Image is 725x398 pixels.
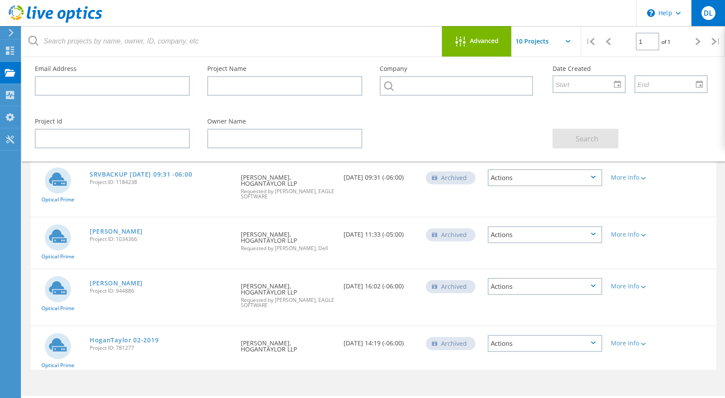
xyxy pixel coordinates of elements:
div: [PERSON_NAME], HOGANTAYLOR LLP [236,269,339,317]
div: Actions [488,278,603,295]
span: of 1 [661,38,671,46]
span: Requested by [PERSON_NAME], EAGLE SOFTWARE [241,189,335,199]
div: More Info [611,283,657,289]
span: Project ID: 1034366 [90,237,232,242]
span: Project ID: 781277 [90,345,232,351]
div: [PERSON_NAME], HOGANTAYLOR LLP [236,326,339,361]
a: [PERSON_NAME] [90,280,143,286]
div: More Info [611,231,657,237]
div: Archived [426,228,475,241]
div: More Info [611,174,657,181]
span: Advanced [470,38,499,44]
span: Optical Prime [41,197,74,202]
span: Optical Prime [41,254,74,259]
label: Company [380,66,535,72]
div: | [707,26,725,57]
div: | [581,26,599,57]
span: Optical Prime [41,363,74,368]
a: Live Optics Dashboard [9,18,102,24]
div: [DATE] 09:31 (-06:00) [339,161,422,189]
a: [PERSON_NAME] [90,228,143,234]
div: Archived [426,337,475,350]
div: [PERSON_NAME], HOGANTAYLOR LLP [236,217,339,260]
label: Project Name [207,66,362,72]
div: Actions [488,335,603,352]
div: [DATE] 14:19 (-06:00) [339,326,422,355]
div: [DATE] 11:33 (-05:00) [339,217,422,246]
label: Owner Name [207,118,362,124]
svg: \n [647,9,655,17]
div: Archived [426,171,475,184]
label: Project Id [35,118,190,124]
a: SRVBACKUP [DATE] 09:31 -06:00 [90,171,192,177]
label: Date Created [553,66,708,72]
span: Search [576,134,598,144]
div: Archived [426,280,475,293]
button: Search [553,129,618,148]
span: Project ID: 944886 [90,288,232,294]
a: HoganTaylor 02-2019 [90,337,158,343]
span: Requested by [PERSON_NAME], Dell [241,246,335,251]
div: Actions [488,169,603,186]
div: Actions [488,226,603,243]
div: [PERSON_NAME], HOGANTAYLOR LLP [236,161,339,208]
span: DL [704,10,713,17]
div: [DATE] 16:02 (-06:00) [339,269,422,298]
label: Email Address [35,66,190,72]
span: Optical Prime [41,306,74,311]
input: End [635,76,701,92]
input: Start [553,76,619,92]
span: Requested by [PERSON_NAME], EAGLE SOFTWARE [241,298,335,308]
span: Project ID: 1184238 [90,180,232,185]
div: More Info [611,340,657,346]
input: Search projects by name, owner, ID, company, etc [22,26,442,57]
